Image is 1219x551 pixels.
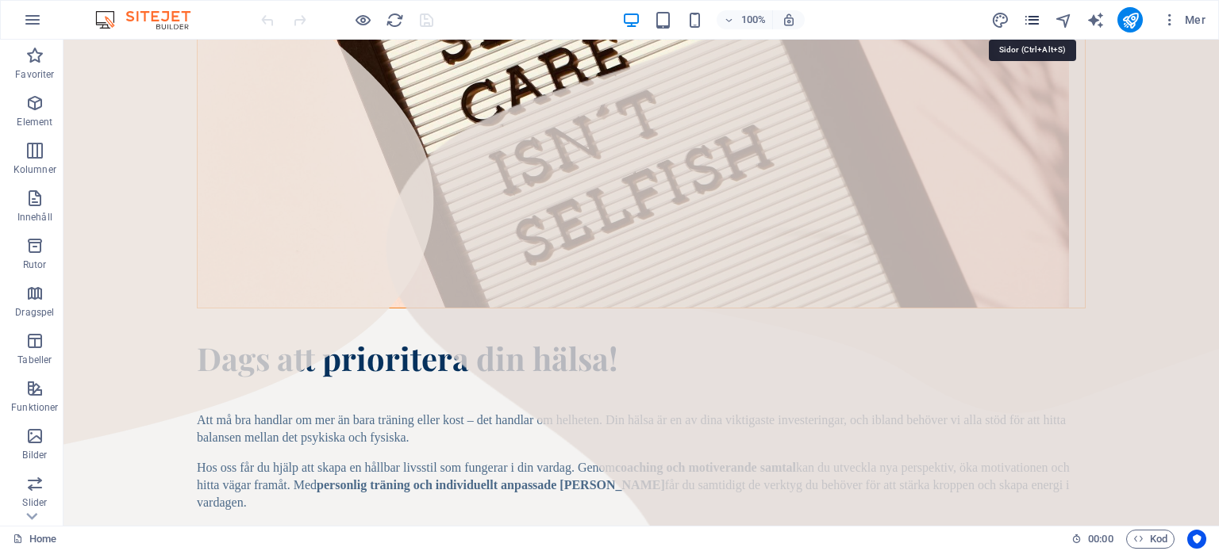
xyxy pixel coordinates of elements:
[740,10,766,29] h6: 100%
[22,496,47,509] p: Slider
[385,10,404,29] button: reload
[1071,530,1113,549] h6: Sessionstid
[386,11,404,29] i: Uppdatera sida
[990,10,1009,29] button: design
[991,11,1009,29] i: Design (Ctrl+Alt+Y)
[1187,530,1206,549] button: Usercentrics
[1054,10,1073,29] button: navigator
[1022,10,1041,29] button: pages
[17,211,52,224] p: Innehåll
[1088,530,1113,549] span: 00 00
[1162,12,1206,28] span: Mer
[23,258,47,271] p: Rutor
[13,530,56,549] a: Klicka för att avbryta val. Dubbelklicka för att öppna sidor
[13,163,56,176] p: Kolumner
[17,354,52,366] p: Tabeller
[11,401,58,414] p: Funktioner
[17,116,52,128] p: Element
[782,13,796,27] i: Justera zoomnivån automatiskt vid storleksändring för att passa vald enhet.
[1117,7,1143,33] button: publish
[1126,530,1175,549] button: Kod
[1086,10,1105,29] button: text_generator
[91,10,210,29] img: Editor Logo
[22,449,47,461] p: Bilder
[717,10,773,29] button: 100%
[15,306,54,319] p: Dragspel
[1133,530,1167,549] span: Kod
[1156,7,1212,33] button: Mer
[15,68,54,81] p: Favoriter
[1099,533,1102,545] span: :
